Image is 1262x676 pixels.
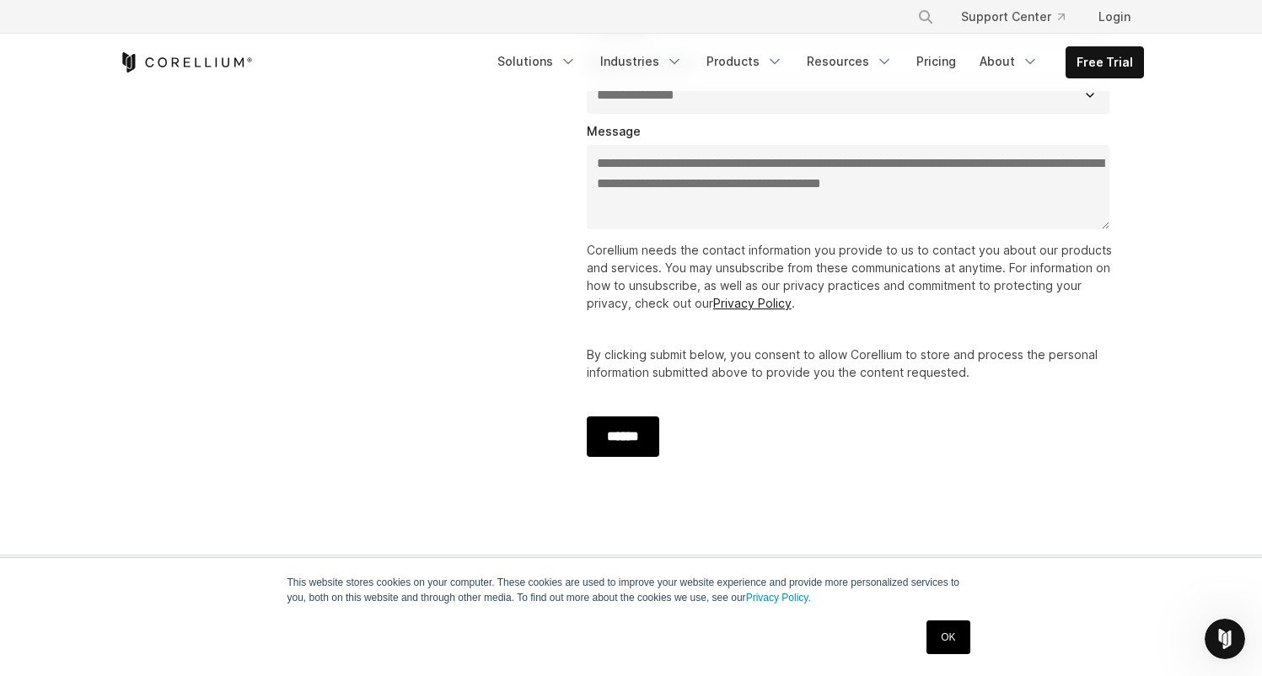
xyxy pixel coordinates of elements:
a: Pricing [906,46,966,77]
a: About [969,46,1049,77]
a: Free Trial [1066,47,1143,78]
iframe: Intercom live chat [1205,619,1245,659]
span: Message [587,124,641,138]
a: Corellium Home [119,52,253,72]
a: Privacy Policy. [746,592,811,604]
a: Support Center [948,2,1078,32]
a: Industries [590,46,693,77]
button: Search [910,2,941,32]
a: Privacy Policy [713,296,792,310]
p: By clicking submit below, you consent to allow Corellium to store and process the personal inform... [587,346,1117,381]
a: OK [926,620,969,654]
div: Navigation Menu [487,46,1144,78]
a: Resources [797,46,903,77]
a: Solutions [487,46,587,77]
p: This website stores cookies on your computer. These cookies are used to improve your website expe... [287,575,975,605]
p: Corellium needs the contact information you provide to us to contact you about our products and s... [587,241,1117,312]
div: Navigation Menu [897,2,1144,32]
a: Login [1085,2,1144,32]
a: Products [696,46,793,77]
